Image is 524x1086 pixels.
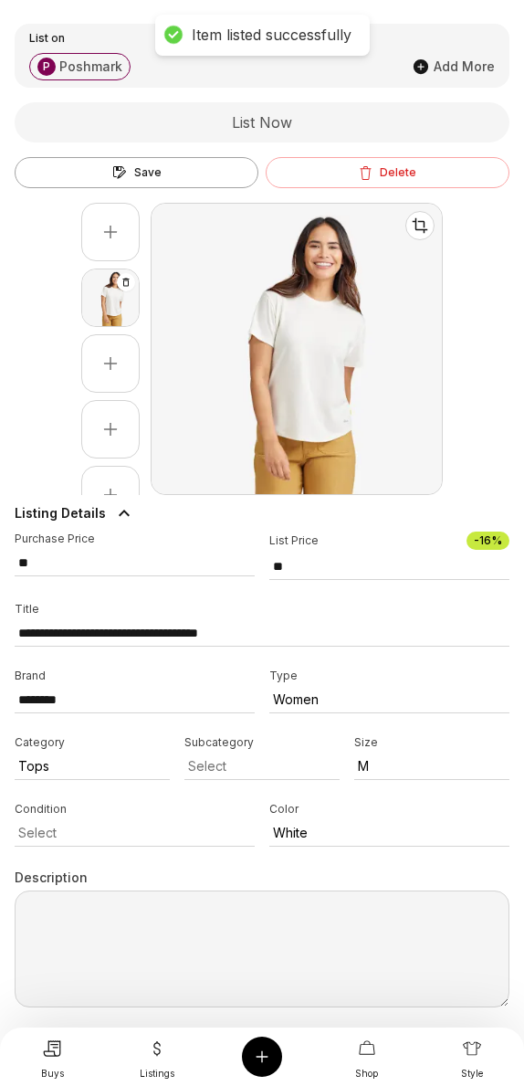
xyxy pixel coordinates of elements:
button: Select [15,820,255,847]
button: White [269,820,509,847]
button: Delete image [117,273,135,291]
span: List on [29,31,65,46]
p: Title [15,602,509,617]
p: Purchase Price [15,532,255,546]
p: Condition [15,802,255,817]
span: -16 % [466,532,509,550]
span: Delete [380,165,416,180]
div: List Now [15,111,509,133]
a: Buys [32,1030,72,1084]
span: Poshmark [59,58,122,76]
button: Add More [412,58,495,76]
a: Shop [347,1030,387,1084]
span: Listing Details [15,504,106,522]
button: Listing Details [15,495,509,532]
img: Main Product Image [152,204,442,494]
button: Select [184,754,340,780]
p: Type [269,669,509,683]
span: P [37,58,56,76]
span: Save [134,165,162,180]
button: List Now [15,102,509,142]
p: List Price [269,533,319,548]
div: Shop [355,1067,378,1081]
button: Women [269,687,509,713]
p: Size [354,735,509,750]
div: Listings [140,1067,174,1081]
div: Buys [41,1067,64,1081]
div: Style [461,1067,483,1081]
span: Add More [434,58,495,76]
button: Tops [15,754,170,780]
button: Delete [266,157,509,188]
div: Item listed successfully [192,26,351,45]
p: Category [15,735,170,750]
button: Save [15,157,258,188]
p: Brand [15,669,255,683]
p: Color [269,802,509,817]
a: Style [452,1030,492,1084]
button: M [354,754,509,780]
a: Listings [137,1030,177,1084]
p: Description [15,869,509,887]
p: Subcategory [184,735,340,750]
